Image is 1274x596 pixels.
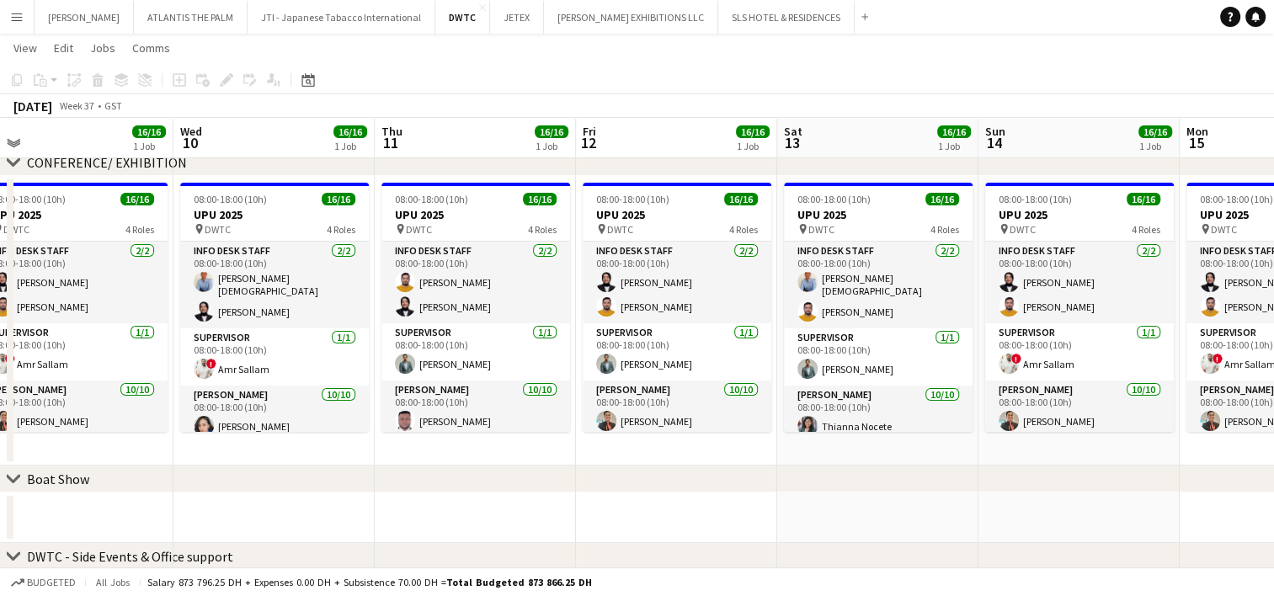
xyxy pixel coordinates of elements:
span: Budgeted [27,577,76,588]
div: CONFERENCE/ EXHIBITION [27,154,187,171]
span: Total Budgeted 873 866.25 DH [446,576,592,588]
span: View [13,40,37,56]
button: SLS HOTEL & RESIDENCES [718,1,855,34]
span: Week 37 [56,99,98,112]
div: Boat Show [27,471,89,487]
button: ATLANTIS THE PALM [134,1,248,34]
a: Edit [47,37,80,59]
span: Jobs [90,40,115,56]
div: DWTC - Side Events & Office support [27,548,233,565]
button: [PERSON_NAME] EXHIBITIONS LLC [544,1,718,34]
a: View [7,37,44,59]
span: All jobs [93,576,133,588]
span: Comms [132,40,170,56]
a: Comms [125,37,177,59]
button: [PERSON_NAME] [35,1,134,34]
button: JETEX [490,1,544,34]
button: JTI - Japanese Tabacco International [248,1,435,34]
div: [DATE] [13,98,52,114]
a: Jobs [83,37,122,59]
div: Salary 873 796.25 DH + Expenses 0.00 DH + Subsistence 70.00 DH = [147,576,592,588]
div: GST [104,99,122,112]
button: DWTC [435,1,490,34]
button: Budgeted [8,573,78,592]
span: Edit [54,40,73,56]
